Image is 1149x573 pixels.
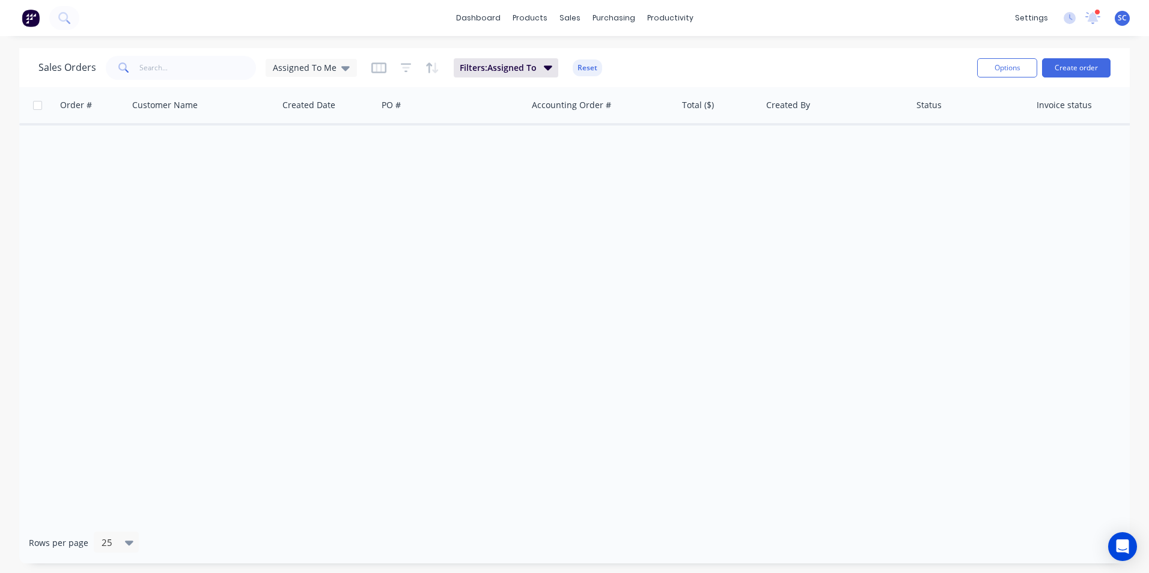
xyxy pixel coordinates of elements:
[1009,9,1054,27] div: settings
[573,59,602,76] button: Reset
[273,61,337,74] span: Assigned To Me
[641,9,699,27] div: productivity
[682,99,714,111] div: Total ($)
[454,58,558,77] button: Filters:Assigned To
[60,99,92,111] div: Order #
[460,62,537,74] span: Filters: Assigned To
[766,99,810,111] div: Created By
[507,9,553,27] div: products
[532,99,611,111] div: Accounting Order #
[916,99,942,111] div: Status
[139,56,257,80] input: Search...
[282,99,335,111] div: Created Date
[22,9,40,27] img: Factory
[977,58,1037,77] button: Options
[29,537,88,549] span: Rows per page
[382,99,401,111] div: PO #
[1042,58,1111,77] button: Create order
[1108,532,1137,561] div: Open Intercom Messenger
[38,62,96,73] h1: Sales Orders
[587,9,641,27] div: purchasing
[132,99,198,111] div: Customer Name
[1037,99,1092,111] div: Invoice status
[553,9,587,27] div: sales
[1118,13,1127,23] span: SC
[450,9,507,27] a: dashboard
